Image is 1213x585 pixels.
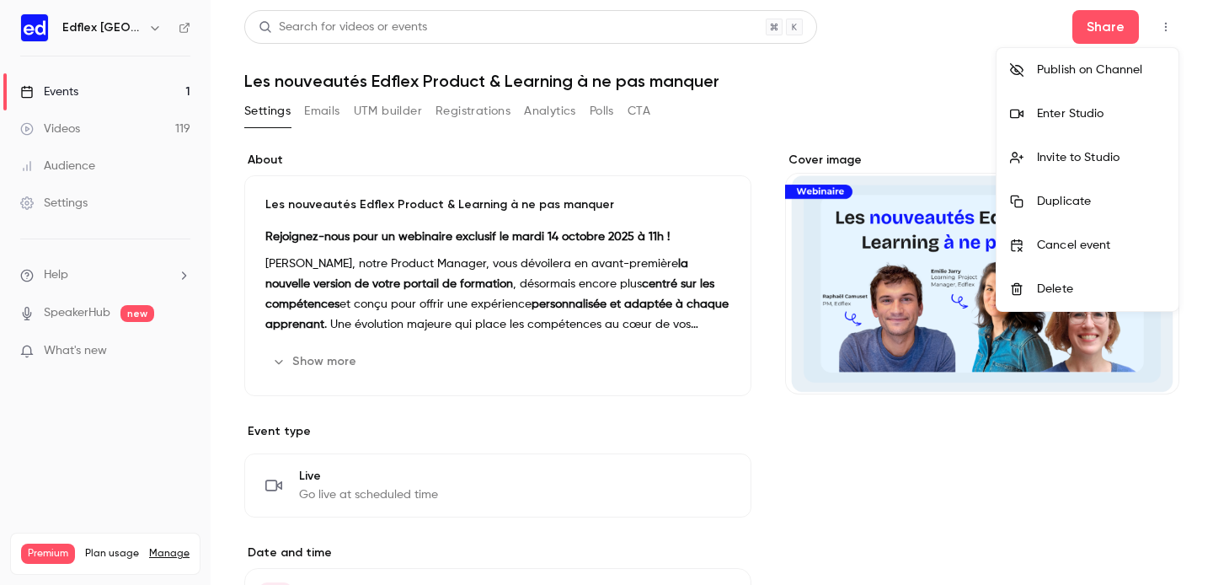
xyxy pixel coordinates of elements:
[1037,237,1165,254] div: Cancel event
[1037,105,1165,122] div: Enter Studio
[1037,281,1165,298] div: Delete
[1037,62,1165,78] div: Publish on Channel
[1037,149,1165,166] div: Invite to Studio
[1037,193,1165,210] div: Duplicate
